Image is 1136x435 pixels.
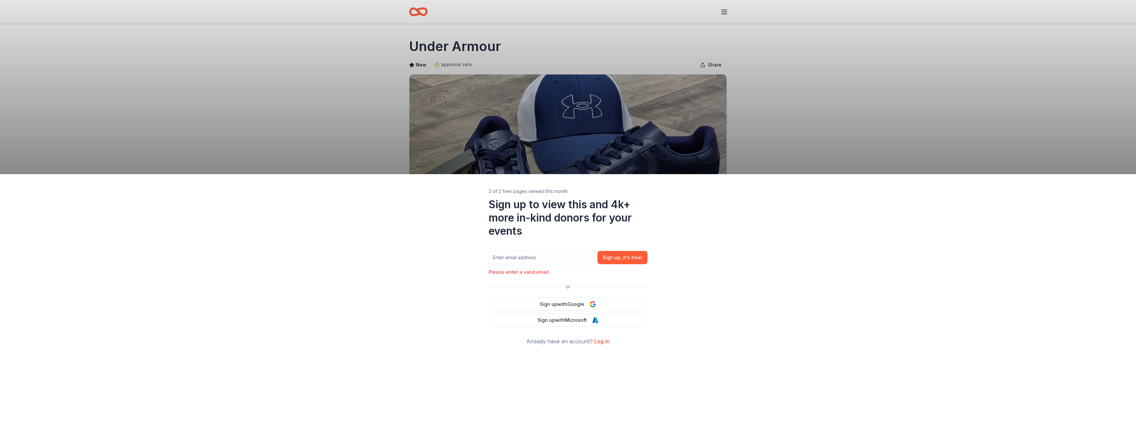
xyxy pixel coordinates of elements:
input: Enter email address [489,251,595,264]
button: Sign upwithMicrosoft [489,314,647,327]
span: or [563,283,573,291]
img: Google Logo [590,301,596,308]
img: Microsoft Logo [592,317,599,323]
button: Sign upwithGoogle [489,298,647,311]
span: , it ' s free! [620,254,642,262]
div: 2 of 2 free pages viewed this month [489,187,647,195]
button: Sign up, it's free! [597,251,647,264]
div: Sign up to view this and 4k+ more in-kind donors for your events [489,198,647,238]
span: Already have an account? [526,338,593,345]
a: Log in [594,338,610,345]
div: Please enter a valid email. [489,268,647,276]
